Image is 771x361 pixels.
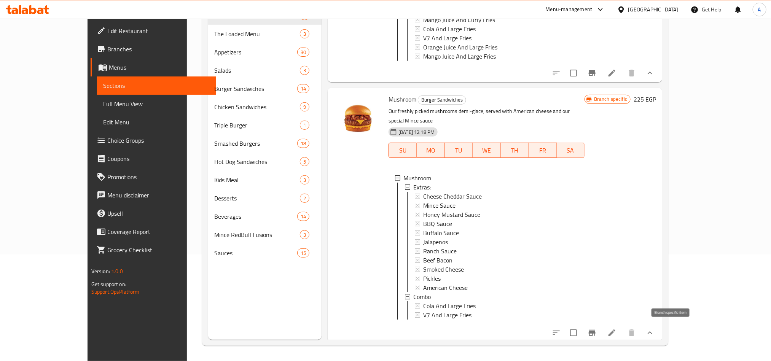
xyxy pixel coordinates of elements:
[214,29,300,38] span: The Loaded Menu
[423,246,457,256] span: Ranch Sauce
[300,230,309,239] div: items
[423,310,472,320] span: V7 And Large Fries
[91,223,216,241] a: Coverage Report
[298,49,309,56] span: 30
[298,250,309,257] span: 15
[103,118,210,127] span: Edit Menu
[91,168,216,186] a: Promotions
[645,328,655,337] svg: Show Choices
[389,143,417,158] button: SU
[214,175,300,184] span: Kids Meal
[423,301,476,310] span: Cola And Large Fries
[423,24,476,33] span: Cola And Large Fries
[107,154,210,163] span: Coupons
[208,80,322,98] div: Burger Sandwiches14
[423,219,452,228] span: BBQ Sauce
[504,145,526,156] span: TH
[91,204,216,223] a: Upsell
[546,5,593,14] div: Menu-management
[413,183,431,192] span: Extras:
[300,103,309,111] span: 9
[423,256,452,265] span: Beef Bacon
[107,209,210,218] span: Upsell
[645,68,655,78] svg: Show Choices
[297,48,309,57] div: items
[208,189,322,207] div: Desserts2
[214,230,300,239] span: Mince RedBull Fusions
[423,192,482,201] span: Cheese Cheddar Sauce
[423,210,480,219] span: Honey Mustard Sauce
[300,158,309,165] span: 5
[91,22,216,40] a: Edit Restaurant
[297,248,309,258] div: items
[300,121,309,130] div: items
[297,139,309,148] div: items
[623,324,641,342] button: delete
[607,68,616,78] a: Edit menu item
[297,84,309,93] div: items
[208,134,322,153] div: Smashed Burgers18
[583,324,601,342] button: Branch-specific-item
[214,139,297,148] span: Smashed Burgers
[91,58,216,76] a: Menus
[418,95,466,104] span: Burger Sandwiches
[214,121,300,130] span: Triple Burger
[107,136,210,145] span: Choice Groups
[208,3,322,265] nav: Menu sections
[532,145,553,156] span: FR
[300,102,309,111] div: items
[300,231,309,239] span: 3
[423,52,496,61] span: Mango Juice And Large Fries
[334,94,382,143] img: Mushroom
[423,283,468,292] span: American Cheese
[107,245,210,254] span: Grocery Checklist
[91,40,216,58] a: Branches
[208,207,322,226] div: Beverages14
[208,61,322,80] div: Salads3
[389,94,416,105] span: Mushroom
[300,122,309,129] span: 1
[208,116,322,134] div: Triple Burger1
[91,131,216,149] a: Choice Groups
[300,67,309,74] span: 3
[214,212,297,221] div: Beverages
[300,157,309,166] div: items
[103,99,210,108] span: Full Menu View
[300,175,309,184] div: items
[392,145,414,156] span: SU
[214,157,300,166] span: Hot Dog Sandwiches
[298,140,309,147] span: 18
[445,143,473,158] button: TU
[300,195,309,202] span: 2
[641,324,659,342] button: show more
[208,153,322,171] div: Hot Dog Sandwiches5
[214,66,300,75] span: Salads
[420,145,441,156] span: MO
[547,64,566,82] button: sort-choices
[214,194,300,203] span: Desserts
[423,274,441,283] span: Pickles
[423,228,459,237] span: Buffalo Sauce
[623,64,641,82] button: delete
[529,143,556,158] button: FR
[300,194,309,203] div: items
[97,95,216,113] a: Full Menu View
[473,143,500,158] button: WE
[91,266,110,276] span: Version:
[107,45,210,54] span: Branches
[395,129,438,136] span: [DATE] 12:18 PM
[97,76,216,95] a: Sections
[583,64,601,82] button: Branch-specific-item
[107,26,210,35] span: Edit Restaurant
[298,85,309,92] span: 14
[300,30,309,38] span: 3
[214,248,297,258] span: Sauces
[208,98,322,116] div: Chicken Sandwiches9
[634,94,656,105] h6: 225 EGP
[103,81,210,90] span: Sections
